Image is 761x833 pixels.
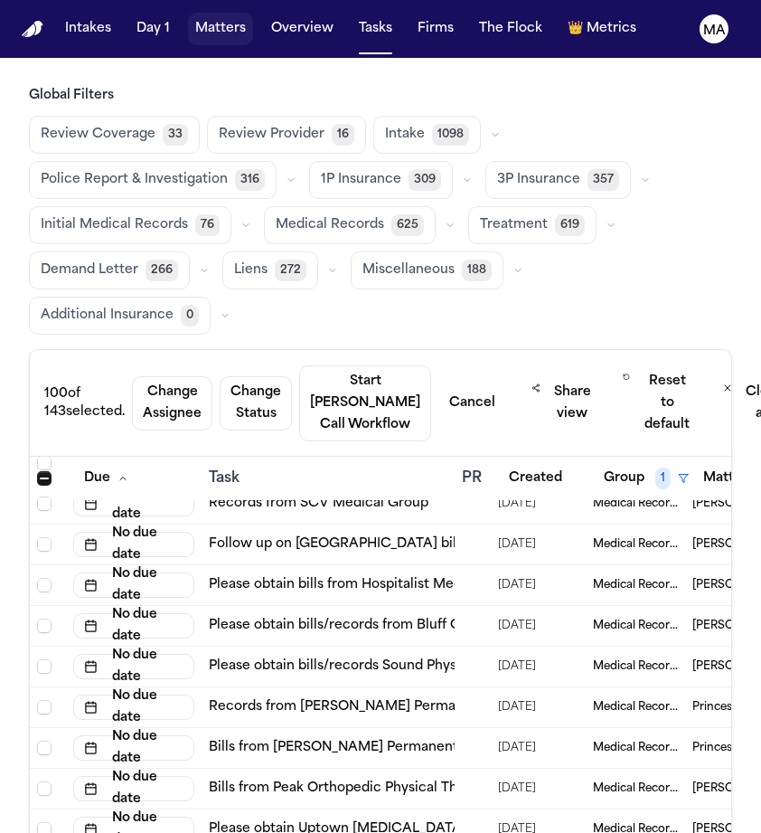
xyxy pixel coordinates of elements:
span: Medical Records [593,741,678,755]
span: Review Provider [219,126,324,144]
span: 9/9/2025, 9:46:19 AM [498,532,536,557]
button: Review Provider16 [207,116,366,154]
span: Select all [37,471,52,486]
span: Select row [37,537,52,552]
button: No due date [73,654,194,679]
span: Medical Records [593,497,678,511]
button: Initial Medical Records76 [29,206,231,244]
span: Medical Records [593,781,678,796]
button: No due date [73,735,194,761]
button: Liens272 [222,251,318,289]
button: Intakes [58,13,118,45]
span: 16 [332,124,354,146]
a: Records from [PERSON_NAME] Permanente [GEOGRAPHIC_DATA] [209,698,639,716]
span: Select row [37,619,52,633]
span: 188 [462,260,492,281]
span: Medical Records [593,700,678,715]
span: 316 [235,169,265,191]
span: 625 [391,214,424,236]
span: 1098 [432,124,469,146]
button: Medical Records625 [264,206,436,244]
button: Group1 [593,462,700,495]
span: Medical Records [593,619,678,633]
img: Finch Logo [22,21,43,38]
span: Intake [385,126,425,144]
span: Medical Records [276,216,384,234]
button: Cancel [438,387,506,420]
span: Additional Insurance [41,307,174,325]
span: Select row [37,781,52,796]
button: No due date [73,491,194,516]
button: Tasks [352,13,399,45]
a: Firms [410,13,461,45]
button: No due date [73,613,194,639]
button: No due date [73,695,194,720]
span: 5/17/2025, 12:21:07 PM [498,776,536,801]
button: Treatment619 [468,206,597,244]
button: Demand Letter266 [29,251,190,289]
span: 9/16/2025, 12:32:04 PM [498,573,536,598]
span: 619 [555,214,585,236]
span: Medical Records [593,578,678,592]
span: 9/16/2025, 12:34:16 PM [498,613,536,639]
span: Medical Records [593,659,678,674]
button: Due [73,462,139,495]
button: No due date [73,532,194,557]
span: Select row [37,578,52,592]
span: Select row [37,497,52,511]
button: 3P Insurance357 [485,161,631,199]
span: 266 [146,260,178,281]
span: Medical Records [593,537,678,552]
button: No due date [73,776,194,801]
button: Matters [188,13,253,45]
button: Day 1 [129,13,177,45]
span: 1P Insurance [321,171,401,189]
span: 9/16/2025, 12:35:01 PM [498,654,536,679]
span: 0 [181,305,199,327]
span: Treatment [480,216,548,234]
span: Select row [37,659,52,674]
button: Overview [264,13,341,45]
span: Initial Medical Records [41,216,188,234]
button: No due date [73,573,194,598]
a: Bills from Peak Orthopedic Physical Therapy [209,780,493,798]
span: 5/20/2025, 5:51:54 PM [498,695,536,720]
span: Select row [37,456,52,470]
span: 3P Insurance [497,171,580,189]
button: crownMetrics [560,13,644,45]
button: Change Status [220,376,292,431]
span: 33 [163,124,188,146]
span: 272 [275,260,306,281]
span: Review Coverage [41,126,155,144]
button: The Flock [472,13,550,45]
div: PR [462,468,484,489]
button: Police Report & Investigation316 [29,161,277,199]
span: Demand Letter [41,261,138,279]
span: 76 [195,214,220,236]
h3: Global Filters [29,87,732,105]
button: Review Coverage33 [29,116,200,154]
button: 1P Insurance309 [309,161,453,199]
a: Follow up on [GEOGRAPHIC_DATA] bills and records [209,535,547,554]
button: Change Assignee [132,376,212,431]
button: Miscellaneous188 [351,251,503,289]
span: Miscellaneous [362,261,455,279]
button: Start [PERSON_NAME] Call Workflow [299,365,431,441]
div: 100 of 143 selected. [44,385,125,421]
button: Reset to default [612,364,704,441]
a: Bills from [PERSON_NAME] Permanente [GEOGRAPHIC_DATA] [209,739,612,757]
span: Select row [37,700,52,715]
a: Please obtain bills/records Sound Physicians Emergency Medicine - thru chartswap [209,658,747,676]
span: 309 [409,169,441,191]
a: Records from SCV Medical Group [209,495,428,513]
button: Intake1098 [373,116,481,154]
button: Additional Insurance0 [29,297,211,335]
span: 5/20/2025, 5:51:55 PM [498,735,536,761]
